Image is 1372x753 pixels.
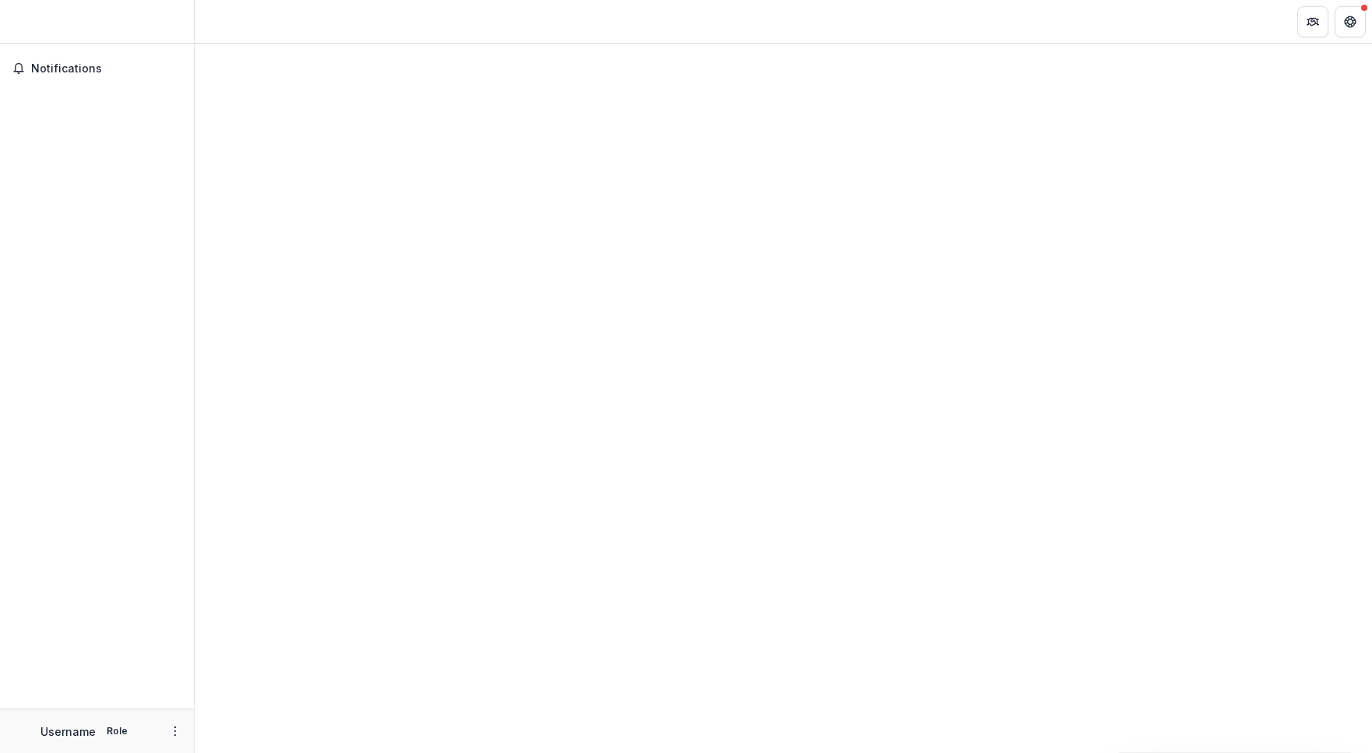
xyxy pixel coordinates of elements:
[6,56,188,81] button: Notifications
[1335,6,1366,37] button: Get Help
[102,724,132,738] p: Role
[40,723,96,740] p: Username
[31,62,181,76] span: Notifications
[166,722,184,741] button: More
[1297,6,1328,37] button: Partners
